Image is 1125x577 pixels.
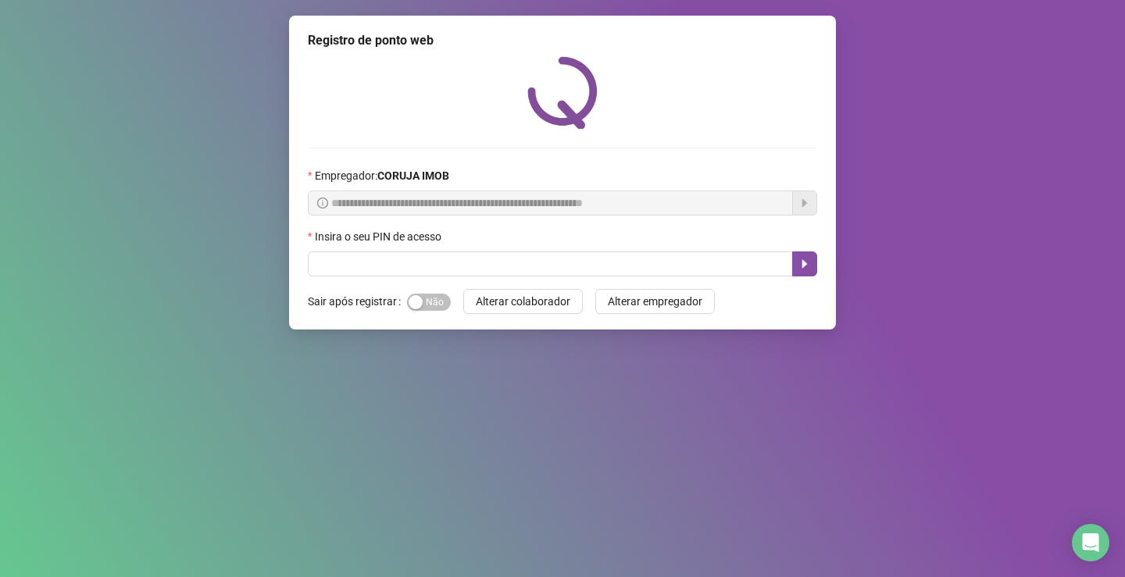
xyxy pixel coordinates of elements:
[317,198,328,208] span: info-circle
[308,289,407,314] label: Sair após registrar
[595,289,715,314] button: Alterar empregador
[527,56,598,129] img: QRPoint
[463,289,583,314] button: Alterar colaborador
[1072,524,1109,561] div: Open Intercom Messenger
[377,169,449,182] strong: CORUJA IMOB
[315,167,449,184] span: Empregador :
[308,228,452,245] label: Insira o seu PIN de acesso
[308,31,817,50] div: Registro de ponto web
[476,293,570,310] span: Alterar colaborador
[608,293,702,310] span: Alterar empregador
[798,258,811,270] span: caret-right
